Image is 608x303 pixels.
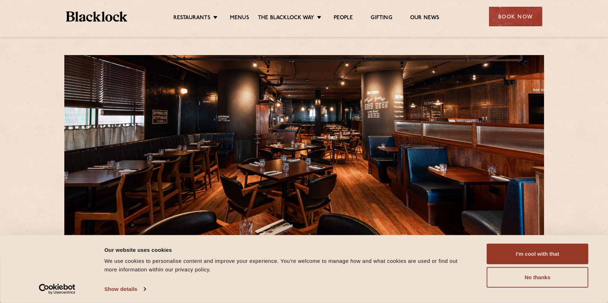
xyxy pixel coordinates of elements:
a: Usercentrics Cookiebot - opens in a new window [26,284,88,294]
a: Restaurants [173,15,210,22]
div: We use cookies to personalise content and improve your experience. You're welcome to manage how a... [104,257,471,274]
a: Gifting [371,15,392,22]
button: I'm cool with that [487,244,588,264]
a: People [334,15,353,22]
div: Our website uses cookies [104,245,471,254]
a: Our News [410,15,440,22]
img: BL_Textured_Logo-footer-cropped.svg [66,11,128,22]
button: No thanks [487,267,588,288]
a: Menus [230,15,249,22]
div: Book Now [489,7,542,26]
a: Show details [104,284,146,294]
a: The Blacklock Way [258,15,314,22]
